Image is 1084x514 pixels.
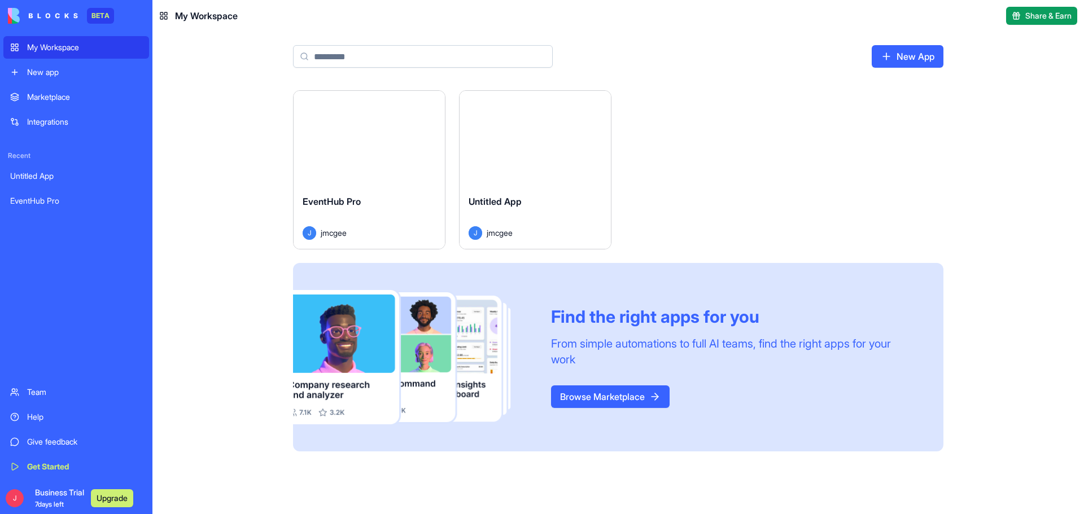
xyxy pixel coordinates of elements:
[551,385,670,408] a: Browse Marketplace
[872,45,943,68] a: New App
[8,8,78,24] img: logo
[27,461,142,472] div: Get Started
[8,8,114,24] a: BETA
[3,111,149,133] a: Integrations
[1025,10,1072,21] span: Share & Earn
[1006,7,1077,25] button: Share & Earn
[175,9,238,23] span: My Workspace
[87,8,114,24] div: BETA
[27,116,142,128] div: Integrations
[3,86,149,108] a: Marketplace
[3,165,149,187] a: Untitled App
[35,487,84,509] span: Business Trial
[303,196,361,207] span: EventHub Pro
[27,386,142,398] div: Team
[303,226,316,240] span: J
[27,436,142,447] div: Give feedback
[469,226,482,240] span: J
[3,36,149,59] a: My Workspace
[3,151,149,160] span: Recent
[459,90,611,249] a: Untitled AppJjmcgee
[10,170,142,182] div: Untitled App
[487,227,513,239] span: jmcgee
[3,61,149,84] a: New app
[3,190,149,212] a: EventHub Pro
[6,489,24,507] span: J
[551,336,916,367] div: From simple automations to full AI teams, find the right apps for your work
[35,500,64,508] span: 7 days left
[10,195,142,207] div: EventHub Pro
[3,430,149,453] a: Give feedback
[551,306,916,327] div: Find the right apps for you
[91,489,133,507] button: Upgrade
[293,290,533,425] img: Frame_181_egmpey.png
[27,67,142,78] div: New app
[321,227,347,239] span: jmcgee
[27,411,142,423] div: Help
[27,91,142,103] div: Marketplace
[27,42,142,53] div: My Workspace
[3,406,149,428] a: Help
[3,455,149,478] a: Get Started
[293,90,445,249] a: EventHub ProJjmcgee
[469,196,522,207] span: Untitled App
[3,381,149,403] a: Team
